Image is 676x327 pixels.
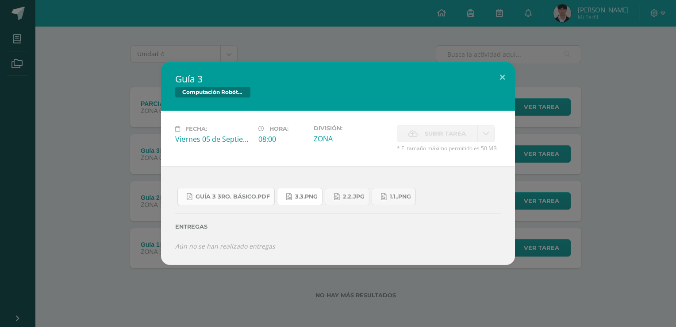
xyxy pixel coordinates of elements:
[295,193,318,200] span: 3.3.png
[269,125,288,132] span: Hora:
[277,188,323,205] a: 3.3.png
[175,134,251,144] div: Viernes 05 de Septiembre
[185,125,207,132] span: Fecha:
[258,134,307,144] div: 08:00
[390,193,411,200] span: 1.1..png
[372,188,416,205] a: 1.1..png
[314,125,390,132] label: División:
[177,188,275,205] a: Guía 3 3ro. Básico.pdf
[397,125,477,142] label: La fecha de entrega ha expirado
[477,125,495,142] a: La fecha de entrega ha expirado
[175,87,250,97] span: Computación Robótica
[196,193,270,200] span: Guía 3 3ro. Básico.pdf
[425,125,466,142] span: Subir tarea
[175,73,501,85] h2: Guía 3
[314,134,390,144] div: ZONA
[343,193,365,200] span: 2.2.jpg
[325,188,369,205] a: 2.2.jpg
[175,242,275,250] i: Aún no se han realizado entregas
[397,144,501,152] span: * El tamaño máximo permitido es 50 MB
[175,223,501,230] label: Entregas
[490,62,515,92] button: Close (Esc)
